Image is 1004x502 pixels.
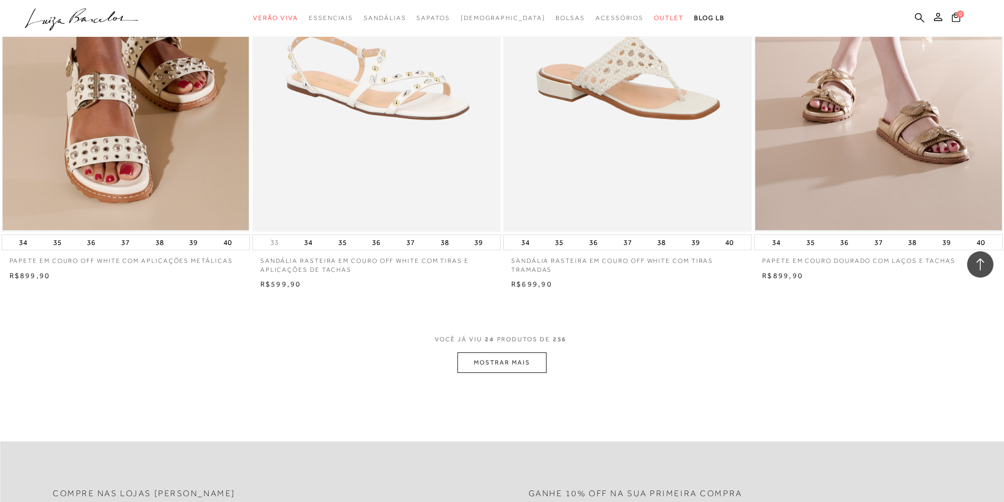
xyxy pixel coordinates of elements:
a: categoryNavScreenReaderText [416,8,450,28]
a: categoryNavScreenReaderText [253,8,298,28]
h2: Compre nas lojas [PERSON_NAME] [53,489,236,499]
button: 40 [722,235,737,250]
span: R$599,90 [260,280,301,288]
a: noSubCategoriesText [461,8,545,28]
button: 33 [267,238,282,248]
button: 38 [654,235,669,250]
span: Verão Viva [253,14,298,22]
button: 39 [939,235,954,250]
button: 40 [220,235,235,250]
button: 38 [905,235,920,250]
a: categoryNavScreenReaderText [596,8,644,28]
button: 0 [949,12,963,26]
button: 35 [50,235,65,250]
h2: Ganhe 10% off na sua primeira compra [529,489,743,499]
a: PAPETE EM COURO OFF WHITE COM APLICAÇÕES METÁLICAS [2,250,250,265]
span: R$699,90 [511,280,552,288]
span: 256 [553,336,567,343]
button: 34 [518,235,533,250]
span: R$899,90 [762,271,803,280]
button: 39 [688,235,703,250]
button: 39 [471,235,486,250]
button: 36 [369,235,384,250]
button: 40 [973,235,988,250]
span: VOCÊ JÁ VIU PRODUTOS DE [435,336,570,343]
button: 37 [403,235,418,250]
a: BLOG LB [694,8,725,28]
a: categoryNavScreenReaderText [364,8,406,28]
button: MOSTRAR MAIS [457,352,546,373]
button: 35 [335,235,350,250]
button: 38 [437,235,452,250]
span: Outlet [654,14,684,22]
button: 36 [837,235,852,250]
button: 34 [769,235,784,250]
button: 37 [118,235,133,250]
button: 35 [552,235,567,250]
a: categoryNavScreenReaderText [654,8,684,28]
span: BLOG LB [694,14,725,22]
a: categoryNavScreenReaderText [555,8,585,28]
span: Sapatos [416,14,450,22]
span: 0 [957,11,964,18]
button: 39 [186,235,201,250]
button: 35 [803,235,818,250]
span: Sandálias [364,14,406,22]
span: 24 [485,336,494,343]
span: R$899,90 [9,271,51,280]
button: 34 [16,235,31,250]
button: 34 [301,235,316,250]
a: PAPETE EM COURO DOURADO COM LAÇOS E TACHAS [754,250,1002,265]
span: Bolsas [555,14,585,22]
a: SANDÁLIA RASTEIRA EM COURO OFF WHITE COM TIRAS E APLICAÇÕES DE TACHAS [252,250,501,274]
span: Acessórios [596,14,644,22]
a: SANDÁLIA RASTEIRA EM COURO OFF WHITE COM TIRAS TRAMADAS [503,250,752,274]
a: categoryNavScreenReaderText [309,8,353,28]
button: 37 [871,235,886,250]
button: 38 [152,235,167,250]
button: 36 [586,235,601,250]
span: [DEMOGRAPHIC_DATA] [461,14,545,22]
button: 37 [620,235,635,250]
span: Essenciais [309,14,353,22]
button: 36 [84,235,99,250]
